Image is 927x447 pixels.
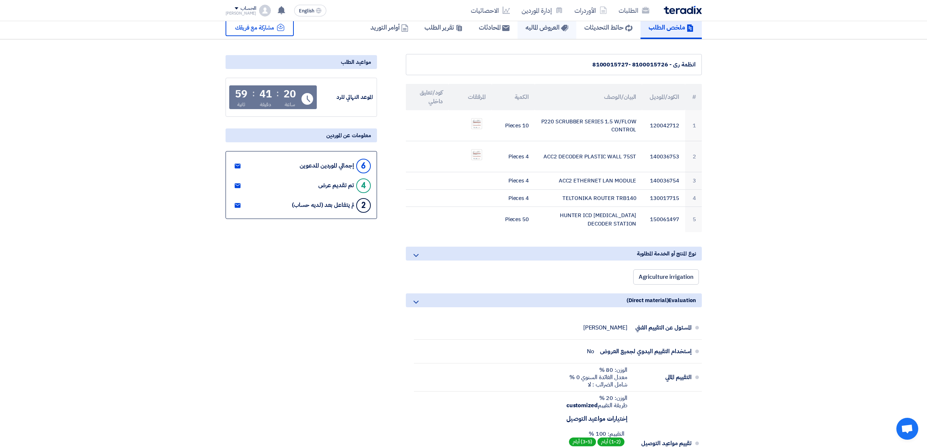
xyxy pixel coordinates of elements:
div: التقييم: 100 % [569,430,624,438]
button: English [294,5,326,16]
td: 10 Pieces [492,110,535,141]
div: [PERSON_NAME] [226,11,257,15]
a: تقرير الطلب [416,16,471,39]
td: ACC2 DECODER PLASTIC WALL 75ST [535,141,642,172]
span: (3-5) أيام [569,438,596,446]
span: English [299,8,314,14]
div: انظمة رى - 8100015726 -8100015727 [412,60,696,69]
a: أوامر التوريد [362,16,416,39]
div: معلومات عن الموردين [226,128,377,142]
a: العروض الماليه [518,16,576,39]
a: ملخص الطلب [641,16,702,39]
span: (Direct material) [627,296,668,304]
th: كود/تعليق داخلي [406,84,449,110]
td: 150061497 [642,207,685,232]
h6: إختيارات مواعيد التوصيل [420,415,627,423]
div: التقييم المالي [633,369,692,386]
div: No [587,348,594,355]
img: Screenshot___1756365832411.jpg [472,119,482,128]
td: ACC2 ETHERNET LAN MODULE [535,172,642,190]
div: معدل الفائدة السنوي 0 % [569,374,627,381]
img: profile_test.png [259,5,271,16]
span: نوع المنتج أو الخدمة المطلوبة [637,250,696,258]
div: تم تقديم عرض [318,182,354,189]
h5: حائط التحديثات [584,23,632,31]
div: طريقة التقييم [420,402,627,409]
div: المسئول عن التقييم الفني [633,319,692,336]
b: customized [566,401,598,410]
div: : [276,87,279,100]
td: 140036753 [642,141,685,172]
div: 41 [259,89,272,99]
h5: تقرير الطلب [424,23,463,31]
td: TELTONIKA ROUTER TRB140 [535,189,642,207]
div: دقيقة [260,101,271,108]
td: HUNTER ICD [MEDICAL_DATA] DECODER STATION [535,207,642,232]
td: 130017715 [642,189,685,207]
td: 2 [685,141,701,172]
th: الكمية [492,84,535,110]
td: 4 [685,189,701,207]
span: (1-2) أيام [597,438,624,446]
a: حائط التحديثات [576,16,641,39]
td: 1 [685,110,701,141]
div: إستخدام التقييم اليدوي لجميع العروض [600,343,692,360]
a: المحادثات [471,16,518,39]
div: شامل الضرائب : لا [569,381,627,388]
div: 6 [356,159,371,173]
div: [PERSON_NAME] [583,324,627,331]
div: : [252,87,255,100]
div: 2 [356,198,371,213]
th: البيان/الوصف [535,84,642,110]
td: 5 [685,207,701,232]
div: 59 [235,89,247,99]
td: 140036754 [642,172,685,190]
td: 3 [685,172,701,190]
div: الموعد النهائي للرد [318,93,373,101]
div: مواعيد الطلب [226,55,377,69]
div: إجمالي الموردين المدعوين [300,162,354,169]
a: الطلبات [613,2,655,19]
div: ثانية [237,101,246,108]
img: Teradix logo [664,6,702,14]
td: 4 Pieces [492,189,535,207]
span: Agriculture irrigation [639,273,693,281]
div: لم يتفاعل بعد (لديه حساب) [292,202,354,209]
span: مشاركة مع فريقك [235,23,274,32]
td: 120042712 [642,110,685,141]
span: Evaluation [668,296,696,304]
h5: أوامر التوريد [370,23,408,31]
h5: ملخص الطلب [649,23,694,31]
div: الوزن: 20 % [420,394,627,402]
td: 4 Pieces [492,172,535,190]
div: ساعة [285,101,295,108]
a: Open chat [896,418,918,440]
div: الحساب [241,5,256,12]
a: الاحصائيات [465,2,516,19]
td: 4 Pieces [492,141,535,172]
th: # [685,84,701,110]
div: الوزن: 80 % [569,366,627,374]
h5: العروض الماليه [526,23,568,31]
a: إدارة الموردين [516,2,569,19]
h5: المحادثات [479,23,509,31]
td: P220 SCRUBBER SERIES 1.5 W/FLOW CONTROL [535,110,642,141]
img: Screenshot___1756366007217.jpg [472,150,482,159]
a: الأوردرات [569,2,613,19]
th: المرفقات [449,84,492,110]
td: 50 Pieces [492,207,535,232]
div: 4 [356,178,371,193]
th: الكود/الموديل [642,84,685,110]
div: 20 [284,89,296,99]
